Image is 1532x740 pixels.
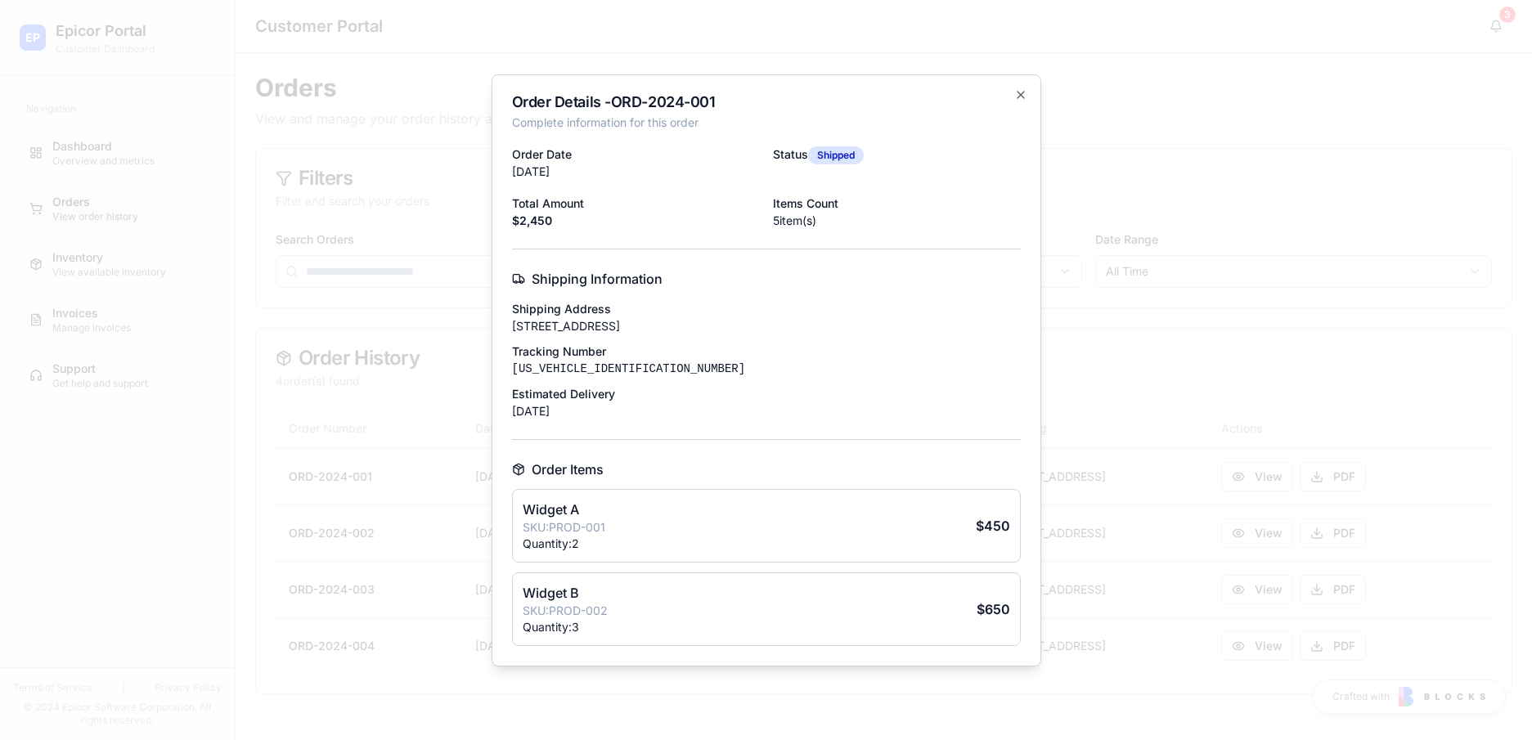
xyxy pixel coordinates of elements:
label: Status [773,147,808,161]
h2: Order Details - ORD-2024-001 [512,95,1021,110]
label: Estimated Delivery [512,387,615,401]
p: $ 450 [976,516,1010,536]
p: $ 650 [977,599,1010,619]
p: [US_VEHICLE_IDENTIFICATION_NUMBER] [512,361,1021,377]
div: Shipped [808,146,864,164]
label: Items Count [773,196,838,210]
p: Widget A [523,500,605,519]
p: [STREET_ADDRESS] [512,318,1021,334]
p: $ 2,450 [512,213,760,229]
label: Tracking Number [512,344,606,358]
p: Widget B [523,583,608,603]
h4: Order Items [512,460,1021,479]
p: Complete information for this order [512,114,1021,131]
p: Quantity: 3 [523,619,608,635]
label: Total Amount [512,196,584,210]
p: [DATE] [512,403,1021,419]
p: SKU: PROD-001 [523,519,605,536]
p: [DATE] [512,164,760,180]
label: Order Date [512,147,572,161]
h4: Shipping Information [512,269,1021,289]
p: 5 item(s) [773,213,1021,229]
p: Quantity: 2 [523,536,605,552]
label: Shipping Address [512,302,611,316]
p: SKU: PROD-002 [523,603,608,619]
